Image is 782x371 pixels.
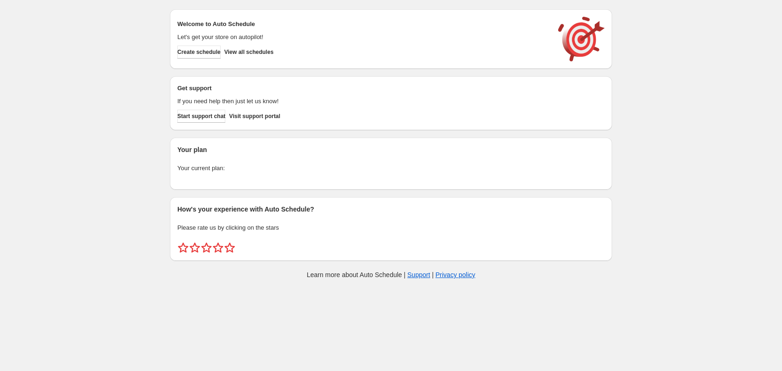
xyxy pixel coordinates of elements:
[177,97,549,106] p: If you need help then just let us know!
[177,164,605,173] p: Your current plan:
[177,205,605,214] h2: How's your experience with Auto Schedule?
[177,20,549,29] h2: Welcome to Auto Schedule
[229,110,280,123] a: Visit support portal
[177,223,605,232] p: Please rate us by clicking on the stars
[229,113,280,120] span: Visit support portal
[177,33,549,42] p: Let's get your store on autopilot!
[224,46,274,59] button: View all schedules
[436,271,476,278] a: Privacy policy
[407,271,430,278] a: Support
[224,48,274,56] span: View all schedules
[307,270,475,279] p: Learn more about Auto Schedule | |
[177,84,549,93] h2: Get support
[177,145,605,154] h2: Your plan
[177,113,225,120] span: Start support chat
[177,46,221,59] button: Create schedule
[177,48,221,56] span: Create schedule
[177,110,225,123] a: Start support chat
